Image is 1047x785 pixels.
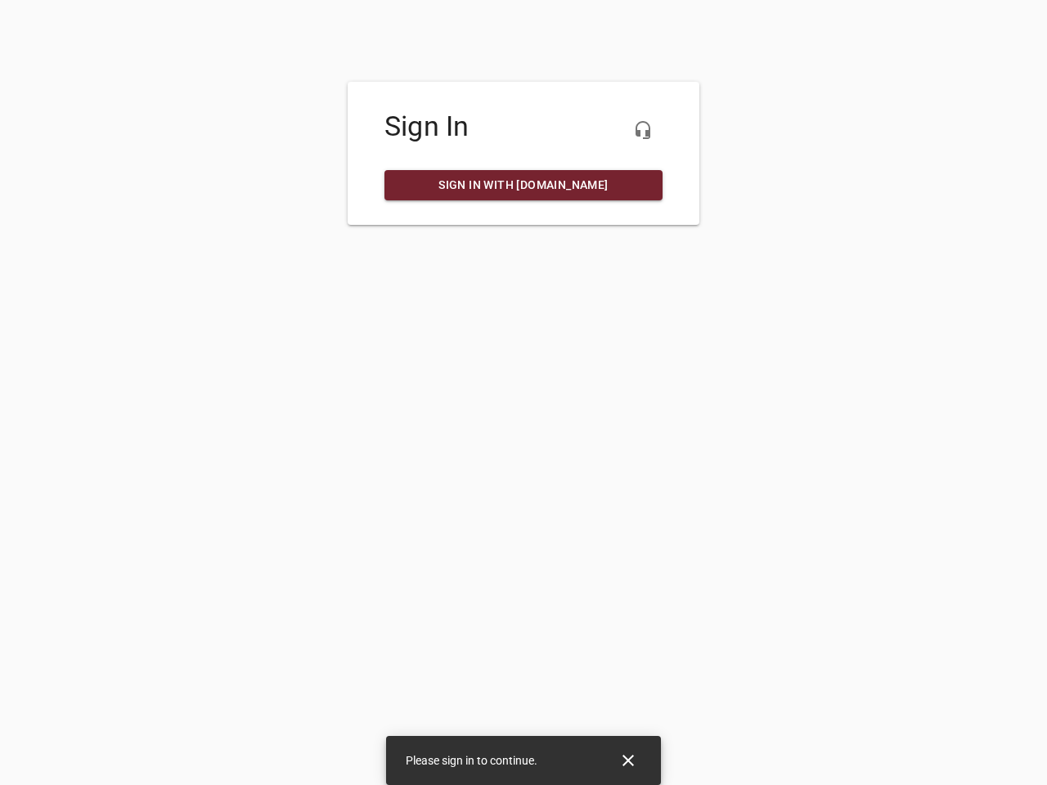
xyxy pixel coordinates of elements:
[384,170,663,200] a: Sign in with [DOMAIN_NAME]
[398,175,649,195] span: Sign in with [DOMAIN_NAME]
[406,754,537,767] span: Please sign in to continue.
[609,741,648,780] button: Close
[384,110,663,143] h4: Sign In
[623,110,663,150] button: Live Chat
